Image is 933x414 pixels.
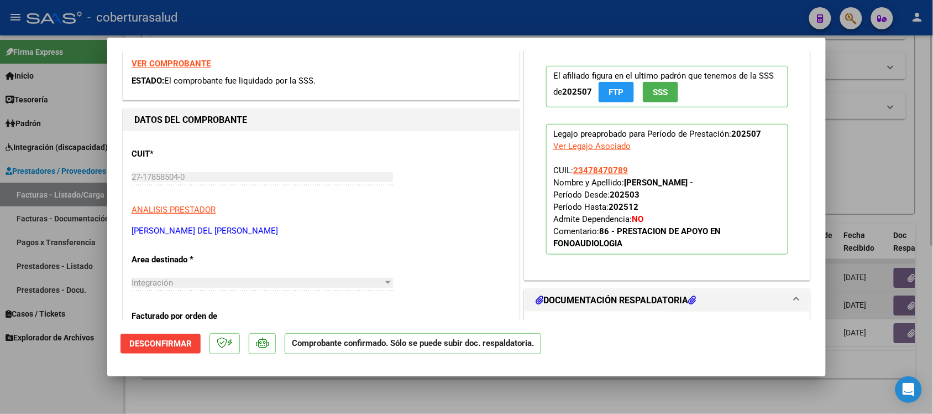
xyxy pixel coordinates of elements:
[134,115,247,125] strong: DATOS DEL COMPROBANTE
[546,66,788,107] p: El afiliado figura en el ultimo padrón que tenemos de la SSS de
[562,87,592,97] strong: 202507
[132,59,211,69] a: VER COMPROBANTE
[536,294,696,307] h1: DOCUMENTACIÓN RESPALDATORIA
[132,76,164,86] span: ESTADO:
[895,376,922,403] div: Open Intercom Messenger
[285,333,541,355] p: Comprobante confirmado. Sólo se puede subir doc. respaldatoria.
[164,76,316,86] span: El comprobante fue liquidado por la SSS.
[609,202,638,212] strong: 202512
[553,165,721,249] span: CUIL: Nombre y Apellido: Período Desde: Período Hasta: Admite Dependencia:
[553,140,631,152] div: Ver Legajo Asociado
[132,253,245,266] p: Area destinado *
[129,339,192,349] span: Desconfirmar
[610,190,640,200] strong: 202503
[132,310,245,323] p: Facturado por orden de
[599,82,634,102] button: FTP
[132,225,511,237] p: [PERSON_NAME] DEL [PERSON_NAME]
[132,148,245,161] p: CUIT
[546,124,788,255] p: Legajo preaprobado para Período de Prestación:
[132,205,216,215] span: ANALISIS PRESTADOR
[132,278,173,288] span: Integración
[624,178,693,188] strong: [PERSON_NAME] -
[525,289,810,312] mat-expansion-panel-header: DOCUMENTACIÓN RESPALDATORIA
[731,129,761,139] strong: 202507
[120,334,201,354] button: Desconfirmar
[653,87,668,97] span: SSS
[553,226,721,249] span: Comentario:
[525,49,810,280] div: PREAPROBACIÓN PARA INTEGRACION
[609,87,624,97] span: FTP
[632,214,643,224] strong: NO
[573,165,628,175] span: 23478470789
[643,82,678,102] button: SSS
[553,226,721,249] strong: 86 - PRESTACION DE APOYO EN FONOAUDIOLOGIA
